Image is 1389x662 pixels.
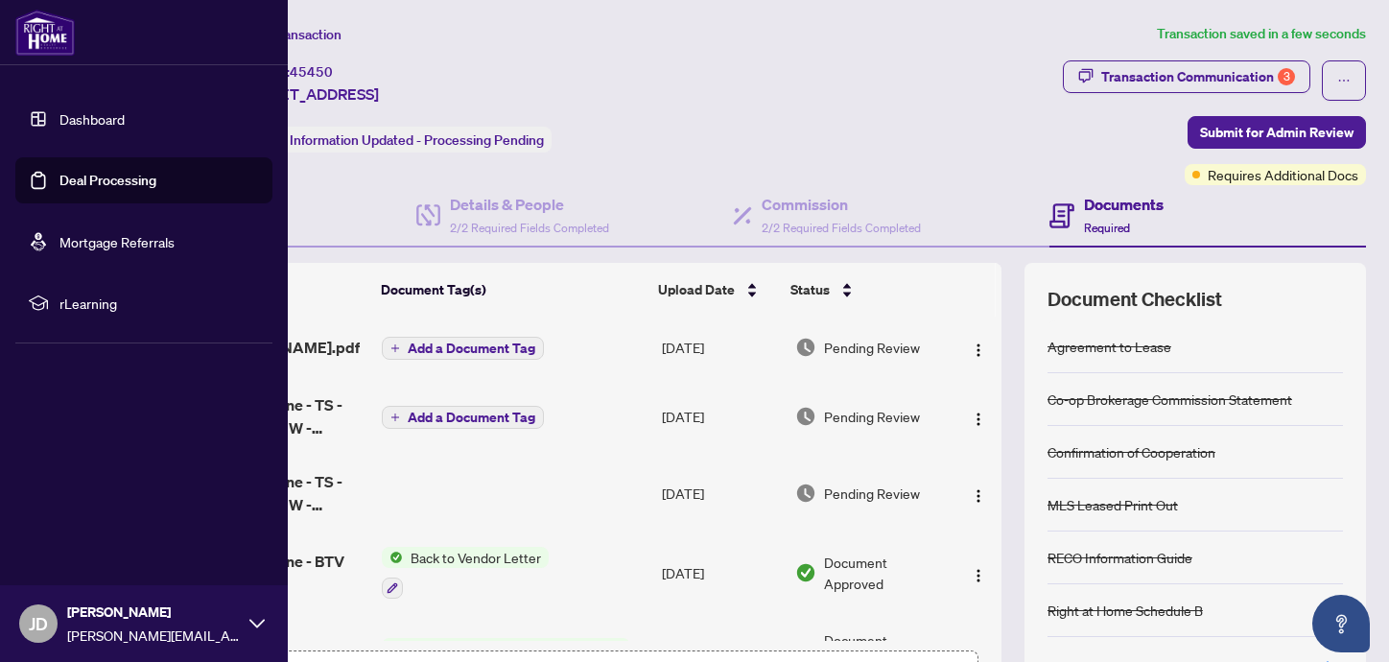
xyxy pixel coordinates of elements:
span: [PERSON_NAME] [67,602,240,623]
span: Requires Additional Docs [1208,164,1358,185]
img: Logo [971,568,986,583]
img: Document Status [795,337,816,358]
button: Logo [963,557,994,588]
span: Upload Date [658,279,735,300]
a: Mortgage Referrals [59,233,175,250]
img: Logo [971,412,986,427]
span: plus [390,343,400,353]
img: Document Status [795,562,816,583]
span: [STREET_ADDRESS] [238,83,379,106]
span: Pending Review [824,406,920,427]
button: Status IconBack to Vendor Letter [382,547,549,599]
span: 2/2 Required Fields Completed [762,221,921,235]
button: Add a Document Tag [382,336,544,361]
span: [PERSON_NAME][EMAIL_ADDRESS][PERSON_NAME][DOMAIN_NAME] [67,625,240,646]
button: Logo [963,401,994,432]
article: Transaction saved in a few seconds [1157,23,1366,45]
th: Status [783,263,949,317]
button: Add a Document Tag [382,405,544,430]
div: Confirmation of Cooperation [1048,441,1215,462]
th: Upload Date [650,263,783,317]
span: Submit for Admin Review [1200,117,1354,148]
span: Status [790,279,830,300]
button: Logo [963,332,994,363]
div: Transaction Communication [1101,61,1295,92]
button: Submit for Admin Review [1188,116,1366,149]
span: plus [390,413,400,422]
h4: Details & People [450,193,609,216]
span: Required [1084,221,1130,235]
a: Dashboard [59,110,125,128]
div: 3 [1278,68,1295,85]
img: Status Icon [382,547,403,568]
div: RECO Information Guide [1048,547,1192,568]
span: Pending Review [824,337,920,358]
span: Document Approved [824,552,947,594]
img: logo [15,10,75,56]
div: MLS Leased Print Out [1048,494,1178,515]
span: 45450 [290,63,333,81]
h4: Documents [1084,193,1164,216]
span: JD [29,610,48,637]
div: Status: [238,127,552,153]
img: Document Status [795,640,816,661]
span: Co-op Brokerage Commission Statement [403,638,630,659]
button: Transaction Communication3 [1063,60,1310,93]
button: Status IconCo-op Brokerage Commission Statement [382,638,630,659]
img: Logo [971,343,986,358]
div: Co-op Brokerage Commission Statement [1048,389,1292,410]
td: [DATE] [654,378,788,455]
td: [DATE] [654,317,788,378]
img: Logo [971,488,986,504]
span: Pending Review [824,483,920,504]
span: View Transaction [239,26,341,43]
span: Add a Document Tag [408,411,535,424]
span: Information Updated - Processing Pending [290,131,544,149]
button: Logo [963,478,994,508]
td: [DATE] [654,455,788,532]
span: ellipsis [1337,74,1351,87]
a: Deal Processing [59,172,156,189]
span: Back to Vendor Letter [403,547,549,568]
button: Open asap [1312,595,1370,652]
span: rLearning [59,293,259,314]
button: Add a Document Tag [382,406,544,429]
span: Add a Document Tag [408,342,535,355]
h4: Commission [762,193,921,216]
div: Right at Home Schedule B [1048,600,1203,621]
img: Status Icon [382,638,403,659]
button: Add a Document Tag [382,337,544,360]
span: Document Checklist [1048,286,1222,313]
span: 2/2 Required Fields Completed [450,221,609,235]
img: Document Status [795,406,816,427]
td: [DATE] [654,532,788,614]
th: Document Tag(s) [373,263,650,317]
div: Agreement to Lease [1048,336,1171,357]
img: Document Status [795,483,816,504]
